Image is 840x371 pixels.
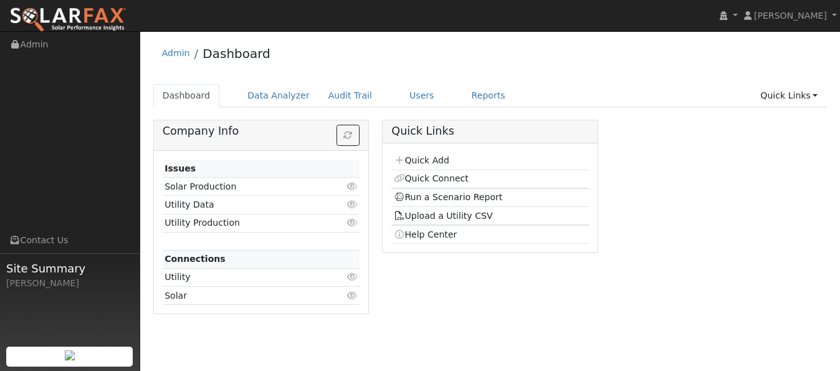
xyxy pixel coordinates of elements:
strong: Issues [165,163,196,173]
a: Quick Add [394,155,449,165]
h5: Quick Links [391,125,588,138]
a: Dashboard [153,84,220,107]
td: Utility [163,268,328,286]
td: Utility Data [163,196,328,214]
h5: Company Info [163,125,360,138]
img: retrieve [65,350,75,360]
a: Data Analyzer [238,84,319,107]
a: Dashboard [203,46,270,61]
a: Upload a Utility CSV [394,211,493,221]
span: Site Summary [6,260,133,277]
td: Solar [163,287,328,305]
a: Quick Links [751,84,827,107]
i: Click to view [346,218,358,227]
i: Click to view [346,200,358,209]
a: Quick Connect [394,173,469,183]
td: Utility Production [163,214,328,232]
span: [PERSON_NAME] [754,11,827,21]
a: Run a Scenario Report [394,192,503,202]
a: Reports [462,84,515,107]
img: SolarFax [9,7,126,33]
i: Click to view [346,291,358,300]
div: [PERSON_NAME] [6,277,133,290]
a: Users [400,84,444,107]
td: Solar Production [163,178,328,196]
i: Click to view [346,272,358,281]
strong: Connections [165,254,226,264]
a: Audit Trail [319,84,381,107]
i: Click to view [346,182,358,191]
a: Admin [162,48,190,58]
a: Help Center [394,229,457,239]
